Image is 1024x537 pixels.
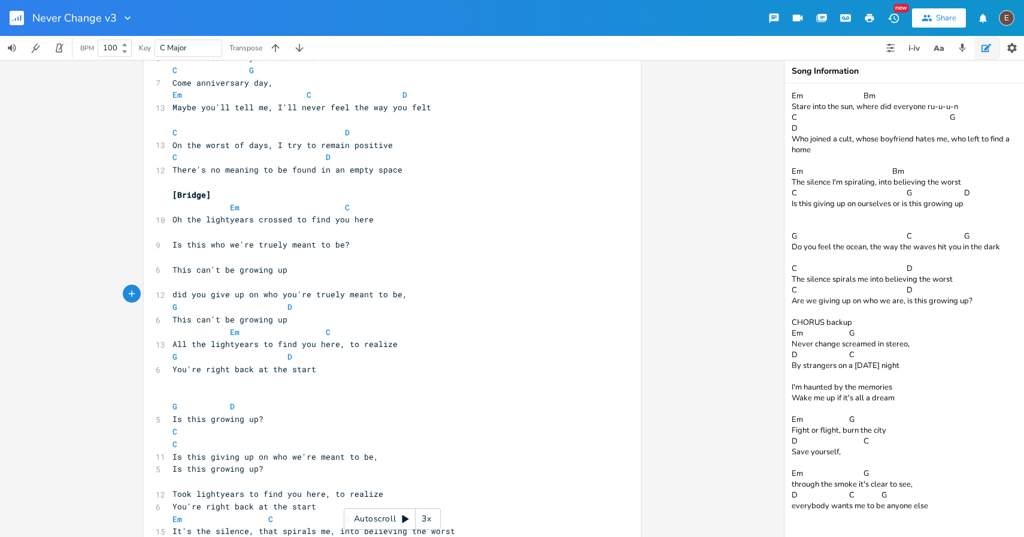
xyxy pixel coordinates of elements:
span: did you give up on who you're truely meant to be, [172,289,407,300]
div: Transpose [229,44,262,52]
div: Autoscroll [344,508,441,530]
div: 3x [416,508,437,530]
span: Took lightyears to find you here, to realize [172,488,383,499]
span: All the lightyears to find you here, to realize [172,339,398,349]
span: Maybe you'll tell me, I'll never feel the way you felt [172,102,431,113]
span: D [402,89,407,100]
span: C [172,65,177,76]
span: D [287,351,292,362]
span: C [345,202,350,213]
span: You're right back at the start [172,364,316,375]
span: Em [172,514,182,524]
span: G [249,65,254,76]
span: Come anniversary day, [172,77,273,88]
span: Em [172,89,182,100]
div: Key [139,44,151,52]
span: Never Change v3 [32,13,117,23]
span: D [287,301,292,312]
textarea: Em Bm Stare into the sun, where did everyone ru-u-u-n C G D Who joined a cult, whose boyfriend ha... [784,83,1024,537]
button: New [881,7,905,29]
span: C [172,152,177,162]
span: Em [230,202,240,213]
span: Oh the lightyears crossed to find you here [172,214,374,225]
div: Song Information [792,67,1017,76]
span: You're right back at the start [172,501,316,512]
span: Em [230,327,240,337]
div: Share [936,13,956,23]
span: C [172,426,177,437]
span: D [230,401,235,412]
span: Is this growing up? [172,414,263,424]
span: C [172,127,177,138]
span: G [172,301,177,312]
span: D [326,152,331,162]
span: This can't be growing up [172,314,287,325]
span: [Bridge] [172,189,211,200]
span: C [268,514,273,524]
div: BPM [80,45,94,52]
span: On the worst of days, I try to remain positive [172,140,393,150]
button: Share [912,8,966,28]
span: C [326,327,331,337]
div: New [893,4,909,13]
span: This can't be growing up [172,264,287,275]
span: D [345,127,350,138]
span: C [307,89,311,100]
span: It's the silence, that spirals me, into believing the worst [172,526,455,536]
span: Is this growing up? [172,463,263,474]
span: There's no meaning to be found in an empty space [172,164,402,175]
span: Is this giving up on who we're meant to be, [172,451,378,462]
div: edward [999,10,1014,26]
span: G [172,351,177,362]
span: Is this who we're truely meant to be? [172,239,350,250]
span: C [172,439,177,449]
button: E [999,4,1014,32]
span: G [172,401,177,412]
span: C Major [160,43,187,53]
